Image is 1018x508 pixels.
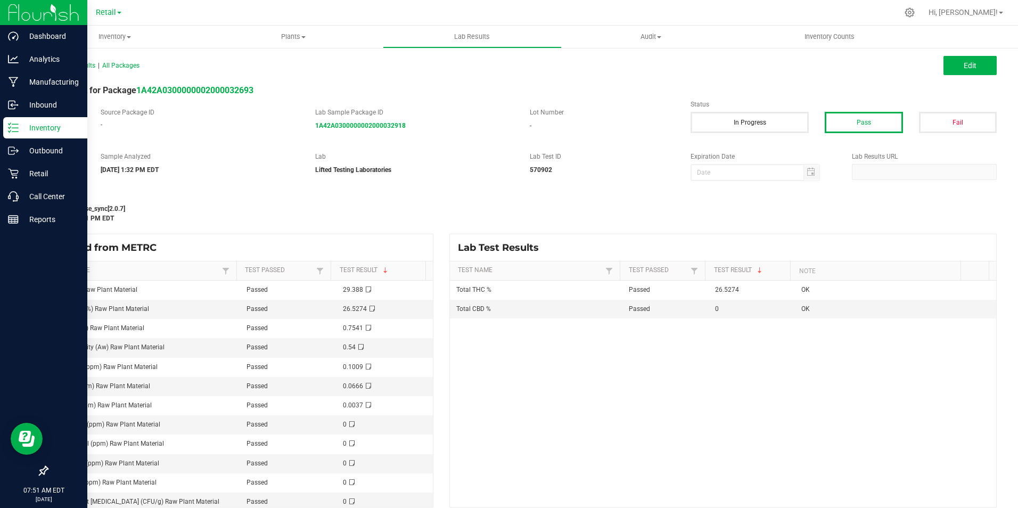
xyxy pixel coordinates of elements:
[19,167,83,180] p: Retail
[340,266,422,275] a: Test ResultSortable
[315,122,406,129] a: 1A42A0300000002000032918
[903,7,916,18] div: Manage settings
[530,166,552,174] strong: 570902
[343,324,363,332] span: 0.7541
[247,498,268,505] span: Passed
[629,286,650,293] span: Passed
[136,85,253,95] a: 1A42A0300000002000032693
[54,402,152,409] span: Mercury (ppm) Raw Plant Material
[219,264,232,277] a: Filter
[343,343,356,351] span: 0.54
[101,152,299,161] label: Sample Analyzed
[54,343,165,351] span: Water Activity (Aw) Raw Plant Material
[343,440,347,447] span: 0
[101,166,159,174] strong: [DATE] 1:32 PM EDT
[245,266,314,275] a: Test PassedSortable
[790,261,960,281] th: Note
[247,460,268,467] span: Passed
[55,242,165,253] span: Synced from METRC
[629,266,688,275] a: Test PassedSortable
[54,479,157,486] span: Bifenthrin (ppm) Raw Plant Material
[929,8,998,17] span: Hi, [PERSON_NAME]!
[8,54,19,64] inline-svg: Analytics
[247,421,268,428] span: Passed
[343,402,363,409] span: 0.0037
[205,32,383,42] span: Plants
[964,61,976,70] span: Edit
[715,286,739,293] span: 26.5274
[603,264,615,277] a: Filter
[54,440,164,447] span: Acequinocyl (ppm) Raw Plant Material
[315,152,514,161] label: Lab
[8,122,19,133] inline-svg: Inventory
[8,100,19,110] inline-svg: Inbound
[315,166,391,174] strong: Lifted Testing Laboratories
[247,305,268,313] span: Passed
[54,286,137,293] span: THCA (%) Raw Plant Material
[919,112,997,133] button: Fail
[343,382,363,390] span: 0.0666
[247,402,268,409] span: Passed
[530,108,675,117] label: Lot Number
[343,286,363,293] span: 29.388
[852,152,997,161] label: Lab Results URL
[314,264,326,277] a: Filter
[19,99,83,111] p: Inbound
[8,77,19,87] inline-svg: Manufacturing
[19,213,83,226] p: Reports
[26,32,204,42] span: Inventory
[691,152,835,161] label: Expiration Date
[47,85,253,95] span: Lab Result for Package
[629,305,650,313] span: Passed
[315,108,514,117] label: Lab Sample Package ID
[8,145,19,156] inline-svg: Outbound
[5,495,83,503] p: [DATE]
[343,305,367,313] span: 26.5274
[54,498,219,505] span: Bile-Tolerant [MEDICAL_DATA] (CFU/g) Raw Plant Material
[102,62,139,69] span: All Packages
[456,305,491,313] span: Total CBD %
[715,305,719,313] span: 0
[247,440,268,447] span: Passed
[458,242,547,253] span: Lab Test Results
[343,363,363,371] span: 0.1009
[55,266,219,275] a: Test NameSortable
[343,498,347,505] span: 0
[458,266,603,275] a: Test NameSortable
[756,266,764,275] span: Sortable
[19,76,83,88] p: Manufacturing
[343,479,347,486] span: 0
[530,122,531,129] span: -
[8,214,19,225] inline-svg: Reports
[714,266,786,275] a: Test ResultSortable
[11,423,43,455] iframe: Resource center
[456,286,491,293] span: Total THC %
[98,62,100,69] span: |
[54,421,160,428] span: Abamectin (ppm) Raw Plant Material
[943,56,997,75] button: Edit
[54,305,149,313] span: Total THC (%) Raw Plant Material
[801,286,810,293] span: OK
[440,32,504,42] span: Lab Results
[247,382,268,390] span: Passed
[19,121,83,134] p: Inventory
[47,192,675,201] label: Last Modified
[54,460,159,467] span: Bifenazate (ppm) Raw Plant Material
[247,324,268,332] span: Passed
[562,32,740,42] span: Audit
[101,121,102,128] span: -
[8,191,19,202] inline-svg: Call Center
[343,460,347,467] span: 0
[801,305,810,313] span: OK
[247,343,268,351] span: Passed
[383,26,562,48] a: Lab Results
[26,26,204,48] a: Inventory
[19,30,83,43] p: Dashboard
[790,32,869,42] span: Inventory Counts
[54,363,158,371] span: Cadmium (ppm) Raw Plant Material
[96,8,116,17] span: Retail
[19,144,83,157] p: Outbound
[688,264,701,277] a: Filter
[19,53,83,65] p: Analytics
